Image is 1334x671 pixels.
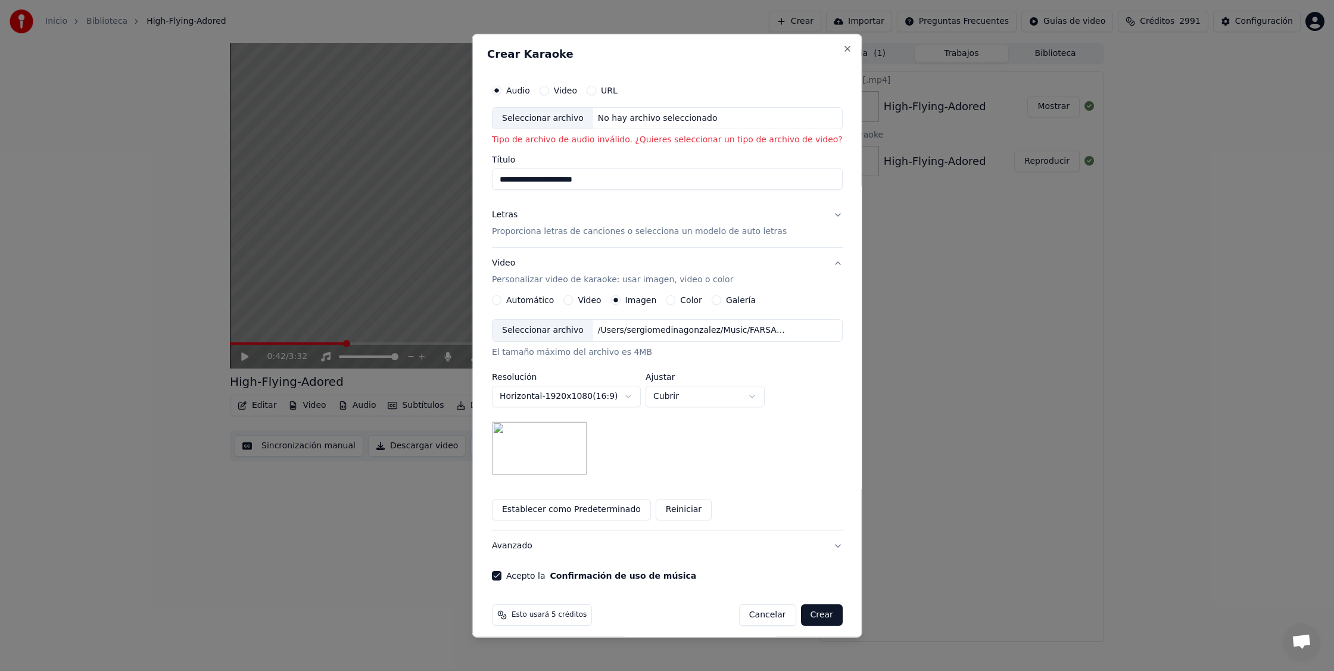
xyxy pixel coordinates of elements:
[646,373,765,381] label: Ajustar
[492,257,733,286] div: Video
[487,48,847,59] h2: Crear Karaoke
[492,226,787,238] p: Proporciona letras de canciones o selecciona un modelo de auto letras
[593,324,795,336] div: /Users/sergiomedinagonzalez/Music/FARSANTE [PERSON_NAME]/[GEOGRAPHIC_DATA]-the-musical_01.webp
[655,499,711,520] button: Reiniciar
[625,296,656,304] label: Imagen
[492,248,843,295] button: VideoPersonalizar video de karaoke: usar imagen, video o color
[492,274,733,286] p: Personalizar video de karaoke: usar imagen, video o color
[593,112,722,124] div: No hay archivo seleccionado
[680,296,702,304] label: Color
[492,499,651,520] button: Establecer como Predeterminado
[492,347,843,358] div: El tamaño máximo del archivo es 4MB
[492,373,641,381] label: Resolución
[550,572,696,580] button: Acepto la
[492,530,843,561] button: Avanzado
[492,199,843,247] button: LetrasProporciona letras de canciones o selecciona un modelo de auto letras
[493,107,593,129] div: Seleccionar archivo
[506,296,554,304] label: Automático
[506,572,696,580] label: Acepto la
[726,296,756,304] label: Galería
[738,604,796,626] button: Cancelar
[492,155,843,164] label: Título
[512,610,587,620] span: Esto usará 5 créditos
[492,209,518,221] div: Letras
[492,134,843,146] p: Tipo de archivo de audio inválido. ¿Quieres seleccionar un tipo de archivo de video?
[578,296,601,304] label: Video
[800,604,842,626] button: Crear
[506,86,530,94] label: Audio
[601,86,618,94] label: URL
[553,86,576,94] label: Video
[492,295,843,530] div: VideoPersonalizar video de karaoke: usar imagen, video o color
[493,320,593,341] div: Seleccionar archivo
